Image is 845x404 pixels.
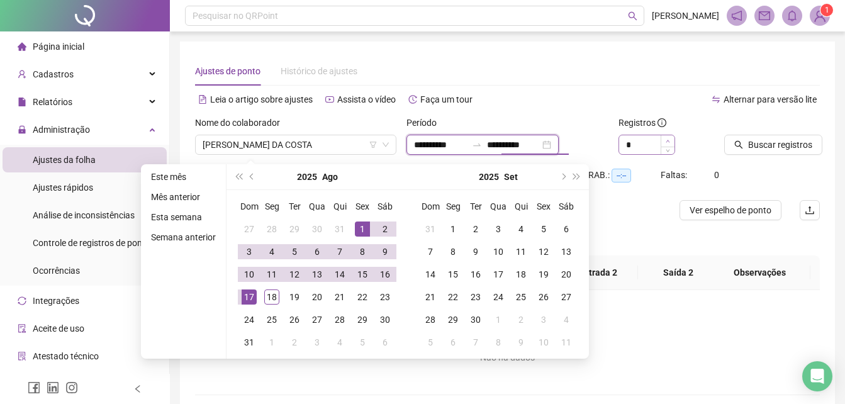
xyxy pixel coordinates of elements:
[555,263,578,286] td: 2025-09-20
[423,222,438,237] div: 31
[238,263,260,286] td: 2025-08-10
[464,195,487,218] th: Ter
[408,95,417,104] span: history
[297,164,317,189] button: year panel
[18,98,26,106] span: file
[374,195,396,218] th: Sáb
[146,230,221,245] li: Semana anterior
[369,141,377,149] span: filter
[283,308,306,331] td: 2025-08-26
[242,312,257,327] div: 24
[419,286,442,308] td: 2025-09-21
[536,267,551,282] div: 19
[559,289,574,305] div: 27
[210,94,313,104] span: Leia o artigo sobre ajustes
[328,331,351,354] td: 2025-09-04
[351,286,374,308] td: 2025-08-22
[283,240,306,263] td: 2025-08-05
[264,312,279,327] div: 25
[18,125,26,134] span: lock
[287,335,302,350] div: 2
[281,66,357,76] span: Histórico de ajustes
[310,312,325,327] div: 27
[690,203,771,217] span: Ver espelho de ponto
[374,240,396,263] td: 2025-08-09
[332,222,347,237] div: 31
[306,218,328,240] td: 2025-07-30
[532,263,555,286] td: 2025-09-19
[661,135,674,147] span: Increase Value
[328,218,351,240] td: 2025-07-31
[260,263,283,286] td: 2025-08-11
[287,312,302,327] div: 26
[513,312,529,327] div: 2
[260,195,283,218] th: Seg
[310,289,325,305] div: 20
[638,255,718,290] th: Saída 2
[487,218,510,240] td: 2025-09-03
[332,267,347,282] div: 14
[652,9,719,23] span: [PERSON_NAME]
[559,335,574,350] div: 11
[287,222,302,237] div: 29
[555,331,578,354] td: 2025-10-11
[419,240,442,263] td: 2025-09-07
[33,155,96,165] span: Ajustes da folha
[306,286,328,308] td: 2025-08-20
[18,352,26,361] span: solution
[238,218,260,240] td: 2025-07-27
[464,331,487,354] td: 2025-10-07
[245,164,259,189] button: prev-year
[442,286,464,308] td: 2025-09-22
[264,222,279,237] div: 28
[283,286,306,308] td: 2025-08-19
[328,263,351,286] td: 2025-08-14
[423,267,438,282] div: 14
[260,240,283,263] td: 2025-08-04
[283,218,306,240] td: 2025-07-29
[464,263,487,286] td: 2025-09-16
[479,164,499,189] button: year panel
[419,331,442,354] td: 2025-10-05
[445,335,461,350] div: 6
[325,95,334,104] span: youtube
[238,195,260,218] th: Dom
[513,222,529,237] div: 4
[724,135,822,155] button: Buscar registros
[628,11,637,21] span: search
[532,240,555,263] td: 2025-09-12
[442,195,464,218] th: Seg
[532,195,555,218] th: Sex
[491,244,506,259] div: 10
[559,267,574,282] div: 20
[242,335,257,350] div: 31
[510,263,532,286] td: 2025-09-18
[242,244,257,259] div: 3
[355,312,370,327] div: 29
[536,335,551,350] div: 10
[406,116,445,130] label: Período
[468,312,483,327] div: 30
[351,218,374,240] td: 2025-08-01
[419,263,442,286] td: 2025-09-14
[442,240,464,263] td: 2025-09-08
[442,331,464,354] td: 2025-10-06
[264,244,279,259] div: 4
[805,205,815,215] span: upload
[351,331,374,354] td: 2025-09-05
[374,263,396,286] td: 2025-08-16
[464,240,487,263] td: 2025-09-09
[378,222,393,237] div: 2
[283,263,306,286] td: 2025-08-12
[419,195,442,218] th: Dom
[487,331,510,354] td: 2025-10-08
[310,267,325,282] div: 13
[468,222,483,237] div: 2
[33,97,72,107] span: Relatórios
[555,195,578,218] th: Sáb
[260,331,283,354] td: 2025-09-01
[146,189,221,205] li: Mês anterior
[555,240,578,263] td: 2025-09-13
[332,312,347,327] div: 28
[419,308,442,331] td: 2025-09-28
